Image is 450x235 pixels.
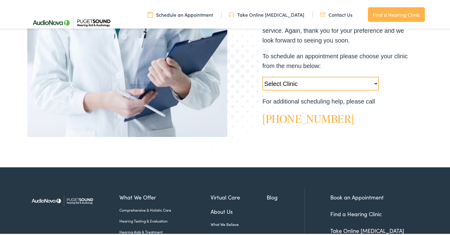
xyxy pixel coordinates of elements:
[148,10,213,17] a: Schedule an Appointment
[262,110,354,125] a: [PHONE_NUMBER]
[119,217,211,223] a: Hearing Testing & Evaluation
[267,192,305,200] a: Blog
[262,95,408,105] p: For additional scheduling help, please call
[211,206,267,214] a: About Us
[229,10,234,17] img: utility icon
[330,209,382,216] a: Find a Hearing Clinic
[368,6,425,21] a: Find a Hearing Clinic
[119,206,211,212] a: Comprehensive & Holistic Care
[211,192,267,200] a: Virtual Care
[330,192,384,200] a: Book an Appointment
[147,13,307,179] img: Bottom portion of a graphic image with a halftone pattern, adding to the site's aesthetic appeal.
[27,187,97,212] img: Puget Sound Hearing Aid & Audiology
[320,10,352,17] a: Contact Us
[262,50,408,70] p: To schedule an appointment please choose your clinic from the menu below:
[119,192,211,200] a: What We Offer
[229,10,304,17] a: Take Online [MEDICAL_DATA]
[211,220,267,226] a: What We Believe
[119,228,211,233] a: Hearing Aids & Treatment
[148,10,153,17] img: utility icon
[320,10,325,17] img: utility icon
[330,226,404,233] a: Take Online [MEDICAL_DATA]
